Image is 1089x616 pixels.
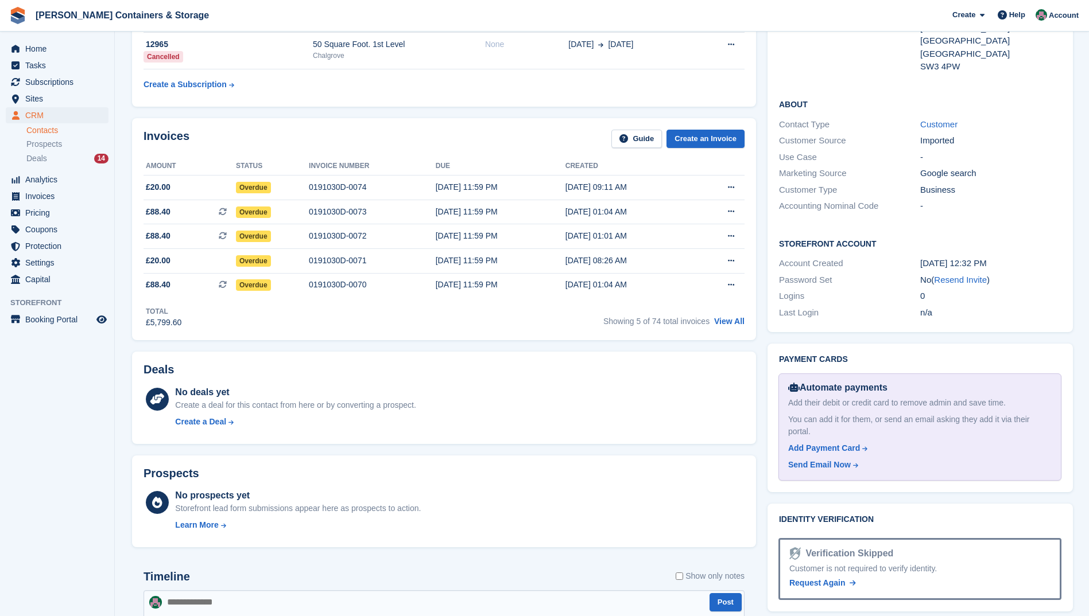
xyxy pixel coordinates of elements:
[788,381,1052,395] div: Automate payments
[175,385,416,399] div: No deals yet
[175,519,421,531] a: Learn More
[485,38,568,50] div: None
[175,519,218,531] div: Learn More
[25,171,94,188] span: Analytics
[779,134,920,147] div: Customer Source
[25,74,94,90] span: Subscriptions
[779,306,920,319] div: Last Login
[565,279,694,291] div: [DATE] 01:04 AM
[920,167,1061,180] div: Google search
[313,38,485,50] div: 50 Square Foot. 1st Level
[779,237,1061,249] h2: Storefront Account
[146,306,181,317] div: Total
[94,154,108,163] div: 14
[6,74,108,90] a: menu
[779,515,1061,524] h2: Identity verification
[436,157,565,176] th: Due
[1009,9,1025,21] span: Help
[25,188,94,204] span: Invoices
[436,230,565,242] div: [DATE] 11:59 PM
[25,255,94,271] span: Settings
[309,206,436,218] div: 0191030D-0073
[146,181,170,193] span: £20.00
[313,50,485,61] div: Chalgrove
[920,119,958,129] a: Customer
[801,547,893,560] div: Verification Skipped
[788,414,1052,438] div: You can add it for them, or send an email asking they add it via their portal.
[1036,9,1047,21] img: Julia Marcham
[309,181,436,193] div: 0191030D-0074
[26,138,108,150] a: Prospects
[175,502,421,514] div: Storefront lead form submissions appear here as prospects to action.
[144,38,313,50] div: 12965
[236,206,271,218] span: Overdue
[25,57,94,73] span: Tasks
[608,38,633,50] span: [DATE]
[779,167,920,180] div: Marketing Source
[788,459,851,471] div: Send Email Now
[26,139,62,150] span: Prospects
[25,205,94,221] span: Pricing
[920,290,1061,303] div: 0
[779,257,920,270] div: Account Created
[26,153,47,164] span: Deals
[175,489,421,502] div: No prospects yet
[309,157,436,176] th: Invoice number
[666,130,745,149] a: Create an Invoice
[6,57,108,73] a: menu
[6,188,108,204] a: menu
[436,255,565,267] div: [DATE] 11:59 PM
[10,297,114,309] span: Storefront
[779,9,920,73] div: Address
[920,151,1061,164] div: -
[611,130,662,149] a: Guide
[144,363,174,376] h2: Deals
[565,181,694,193] div: [DATE] 09:11 AM
[6,271,108,287] a: menu
[144,74,234,95] a: Create a Subscription
[6,311,108,328] a: menu
[146,279,170,291] span: £88.40
[309,279,436,291] div: 0191030D-0070
[236,231,271,242] span: Overdue
[1049,10,1079,21] span: Account
[144,51,183,63] div: Cancelled
[175,416,226,428] div: Create a Deal
[6,171,108,188] a: menu
[25,311,94,328] span: Booking Portal
[603,317,710,326] span: Showing 5 of 74 total invoices
[236,255,271,267] span: Overdue
[920,60,1061,73] div: SW3 4PW
[920,306,1061,319] div: n/a
[309,255,436,267] div: 0191030D-0071
[436,279,565,291] div: [DATE] 11:59 PM
[789,578,846,587] span: Request Again
[6,255,108,271] a: menu
[95,313,108,326] a: Preview store
[779,274,920,287] div: Password Set
[6,238,108,254] a: menu
[25,238,94,254] span: Protection
[25,41,94,57] span: Home
[31,6,214,25] a: [PERSON_NAME] Containers & Storage
[146,230,170,242] span: £88.40
[236,279,271,291] span: Overdue
[952,9,975,21] span: Create
[144,570,190,583] h2: Timeline
[146,317,181,329] div: £5,799.60
[788,442,860,454] div: Add Payment Card
[25,221,94,237] span: Coupons
[920,274,1061,287] div: No
[144,157,236,176] th: Amount
[920,48,1061,61] div: [GEOGRAPHIC_DATA]
[6,91,108,107] a: menu
[788,397,1052,409] div: Add their debit or credit card to remove admin and save time.
[789,563,1051,575] div: Customer is not required to verify identity.
[710,593,742,612] button: Post
[920,184,1061,197] div: Business
[146,255,170,267] span: £20.00
[788,442,1047,454] a: Add Payment Card
[779,151,920,164] div: Use Case
[714,317,745,326] a: View All
[6,41,108,57] a: menu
